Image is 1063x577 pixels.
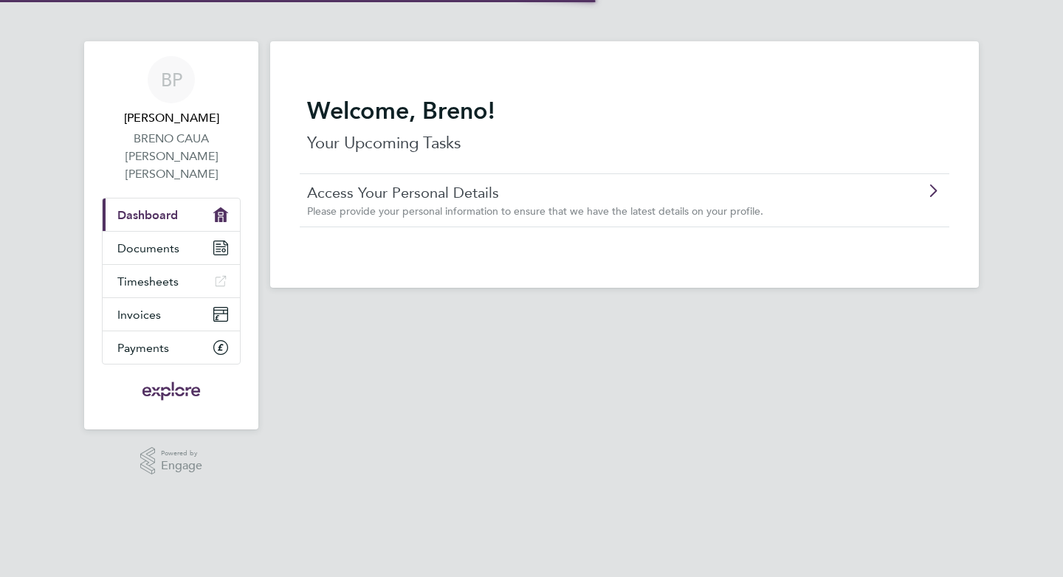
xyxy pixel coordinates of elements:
a: BP[PERSON_NAME] [102,56,241,127]
span: BP [161,70,182,89]
span: Timesheets [117,274,179,288]
span: Dashboard [117,208,178,222]
span: Please provide your personal information to ensure that we have the latest details on your profile. [307,204,763,218]
a: Powered byEngage [140,447,203,475]
a: Go to home page [102,379,241,403]
span: Engage [161,460,202,472]
a: Payments [103,331,240,364]
span: Powered by [161,447,202,460]
h2: Welcome, Breno! [307,96,942,125]
a: Access Your Personal Details [307,183,859,202]
a: Dashboard [103,198,240,231]
a: Documents [103,232,240,264]
span: Payments [117,341,169,355]
span: Documents [117,241,179,255]
a: Timesheets [103,265,240,297]
a: Invoices [103,298,240,331]
p: Your Upcoming Tasks [307,131,942,155]
nav: Main navigation [84,41,258,429]
span: Invoices [117,308,161,322]
img: exploregroup-logo-retina.png [141,379,202,403]
a: BRENO CAUA [PERSON_NAME] [PERSON_NAME] [102,130,241,183]
span: Breno Pinto [102,109,241,127]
